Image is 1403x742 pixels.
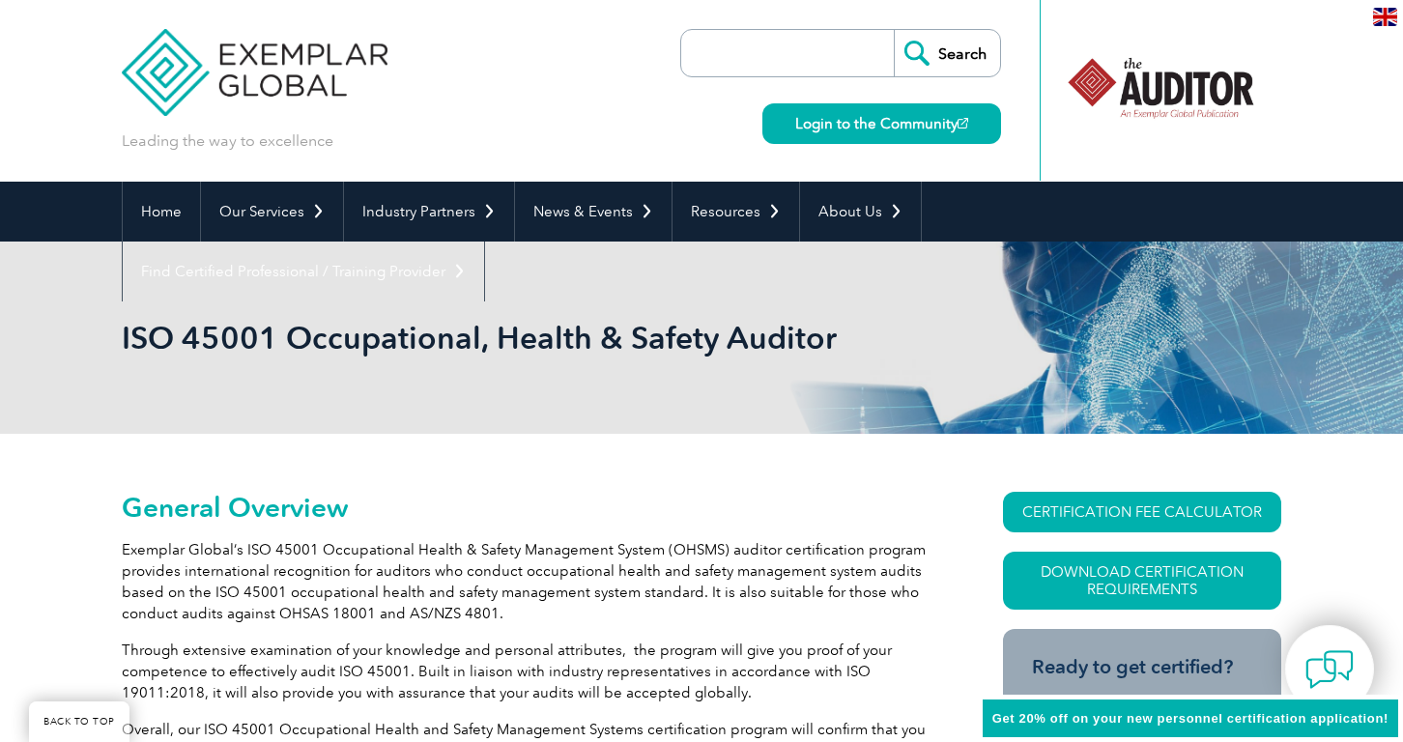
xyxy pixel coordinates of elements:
[958,118,968,128] img: open_square.png
[123,182,200,242] a: Home
[122,492,933,523] h2: General Overview
[122,130,333,152] p: Leading the way to excellence
[201,182,343,242] a: Our Services
[762,103,1001,144] a: Login to the Community
[894,30,1000,76] input: Search
[29,701,129,742] a: BACK TO TOP
[1032,655,1252,679] h3: Ready to get certified?
[122,319,864,357] h1: ISO 45001 Occupational, Health & Safety Auditor
[344,182,514,242] a: Industry Partners
[992,711,1389,726] span: Get 20% off on your new personnel certification application!
[1003,492,1281,532] a: CERTIFICATION FEE CALCULATOR
[515,182,672,242] a: News & Events
[800,182,921,242] a: About Us
[123,242,484,301] a: Find Certified Professional / Training Provider
[1305,645,1354,694] img: contact-chat.png
[673,182,799,242] a: Resources
[1373,8,1397,26] img: en
[122,640,933,703] p: Through extensive examination of your knowledge and personal attributes, the program will give yo...
[1003,552,1281,610] a: Download Certification Requirements
[122,539,933,624] p: Exemplar Global’s ISO 45001 Occupational Health & Safety Management System (OHSMS) auditor certif...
